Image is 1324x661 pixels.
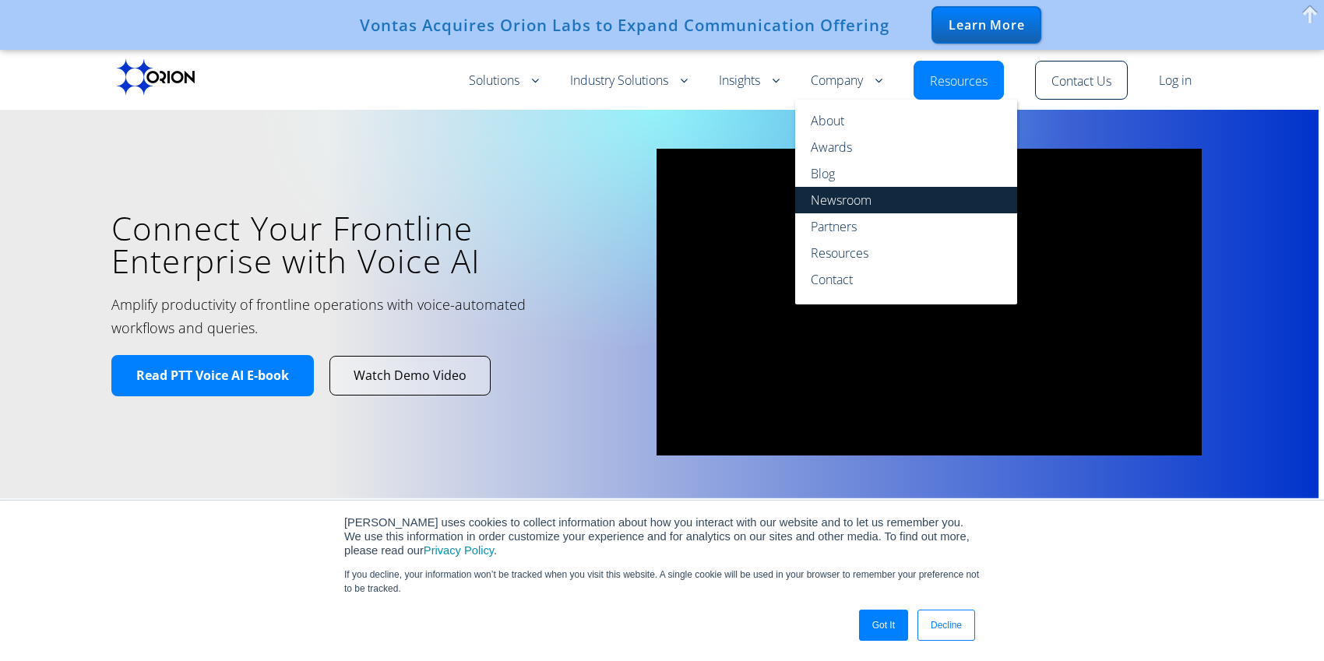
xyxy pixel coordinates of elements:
[795,160,1017,187] a: Blog
[795,187,1017,213] a: Newsroom
[795,213,1017,240] a: Partners
[1051,72,1111,91] a: Contact Us
[570,72,688,90] a: Industry Solutions
[111,355,314,396] a: Read PTT Voice AI E-book
[1159,72,1192,90] a: Log in
[111,212,633,277] h1: Connect Your Frontline Enterprise with Voice AI
[360,16,889,34] div: Vontas Acquires Orion Labs to Expand Communication Offering
[811,72,882,90] a: Company
[469,72,539,90] a: Solutions
[795,266,1017,304] a: Contact
[859,610,908,641] a: Got It
[657,149,1202,455] iframe: vimeo Video Player
[1246,586,1324,661] iframe: Chat Widget
[719,72,780,90] a: Insights
[931,6,1041,44] div: Learn More
[930,72,988,91] a: Resources
[354,367,467,384] span: Watch Demo Video
[795,240,1017,266] a: Resources
[424,544,494,557] a: Privacy Policy
[117,59,195,95] img: Orion labs Black logo
[330,357,490,395] a: Watch Demo Video
[917,610,975,641] a: Decline
[111,293,579,339] h2: Amplify productivity of frontline operations with voice-automated workflows and queries.
[795,134,1017,160] a: Awards
[344,568,980,596] p: If you decline, your information won’t be tracked when you visit this website. A single cookie wi...
[795,100,1017,134] a: About
[344,516,970,557] span: [PERSON_NAME] uses cookies to collect information about how you interact with our website and to ...
[136,367,289,384] span: Read PTT Voice AI E-book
